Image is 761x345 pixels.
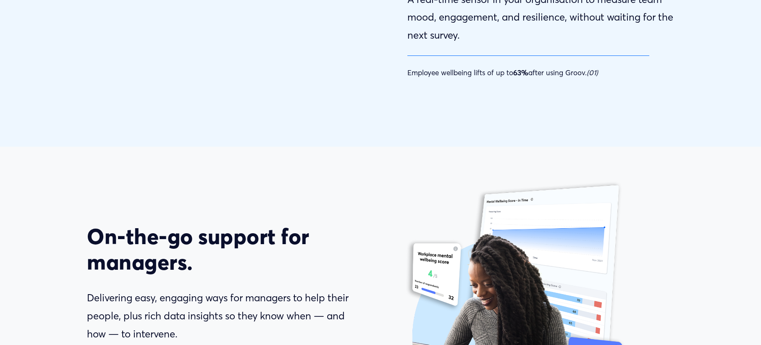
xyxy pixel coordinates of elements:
[407,66,649,79] p: Employee wellbeing lifts of up to after using Groov.
[220,104,310,111] span: Number of employees at company
[513,68,528,77] strong: 63%
[587,68,598,77] em: (01)
[87,224,354,275] h2: On-the-go support for managers.
[87,289,354,343] p: Delivering easy, engaging ways for managers to help their people, plus rich data insights so they...
[220,139,259,145] span: Phone number
[220,35,248,42] span: Last name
